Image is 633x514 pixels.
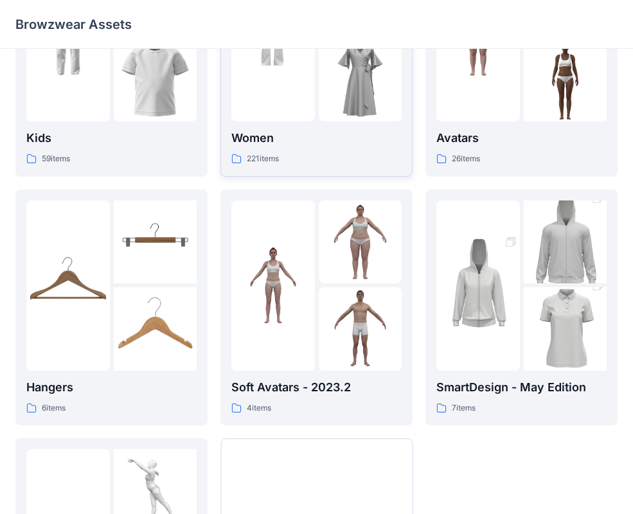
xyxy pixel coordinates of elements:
img: folder 3 [319,287,402,371]
p: Avatars [436,129,607,147]
p: Hangers [26,378,197,396]
img: folder 1 [436,223,520,348]
img: folder 2 [524,179,607,304]
img: folder 2 [114,200,197,284]
p: 6 items [42,402,66,415]
p: Kids [26,129,197,147]
p: Browzwear Assets [15,15,132,33]
img: folder 3 [114,287,197,371]
img: folder 2 [319,200,402,284]
a: folder 1folder 2folder 3Hangers6items [15,190,208,426]
a: folder 1folder 2folder 3SmartDesign - May Edition7items [425,190,618,426]
img: folder 1 [26,244,110,327]
img: folder 3 [524,39,607,122]
p: SmartDesign - May Edition [436,378,607,396]
p: 26 items [452,152,480,166]
a: folder 1folder 2folder 3Soft Avatars - 2023.24items [220,190,413,426]
img: folder 3 [114,39,197,122]
p: 59 items [42,152,70,166]
p: 221 items [247,152,279,166]
img: folder 3 [319,39,402,122]
p: 7 items [452,402,476,415]
p: Women [231,129,402,147]
p: 4 items [247,402,271,415]
img: folder 1 [231,244,315,327]
img: folder 3 [524,267,607,391]
p: Soft Avatars - 2023.2 [231,378,402,396]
